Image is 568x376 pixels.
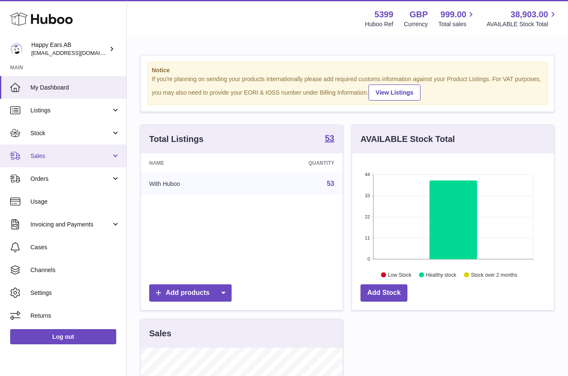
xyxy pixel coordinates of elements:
[440,9,466,20] span: 999.00
[152,75,543,101] div: If you're planning on sending your products internationally please add required customs informati...
[152,66,543,74] strong: Notice
[30,175,111,183] span: Orders
[30,243,120,251] span: Cases
[365,172,370,177] text: 44
[365,20,393,28] div: Huboo Ref
[426,272,457,278] text: Healthy stock
[365,214,370,219] text: 22
[31,41,107,57] div: Happy Ears AB
[149,328,171,339] h3: Sales
[149,284,232,302] a: Add products
[404,20,428,28] div: Currency
[30,152,111,160] span: Sales
[10,329,116,344] a: Log out
[247,153,343,173] th: Quantity
[511,9,548,20] span: 38,903.00
[149,134,204,145] h3: Total Listings
[141,173,247,195] td: With Huboo
[30,129,111,137] span: Stock
[141,153,247,173] th: Name
[31,49,124,56] span: [EMAIL_ADDRESS][DOMAIN_NAME]
[30,106,111,114] span: Listings
[30,84,120,92] span: My Dashboard
[327,180,334,187] a: 53
[325,134,334,144] a: 53
[486,9,558,28] a: 38,903.00 AVAILABLE Stock Total
[30,312,120,320] span: Returns
[30,289,120,297] span: Settings
[325,134,334,142] strong: 53
[10,43,23,55] img: 3pl@happyearsearplugs.com
[471,272,517,278] text: Stock over 2 months
[360,284,407,302] a: Add Stock
[367,256,370,262] text: 0
[360,134,455,145] h3: AVAILABLE Stock Total
[438,9,476,28] a: 999.00 Total sales
[410,9,428,20] strong: GBP
[365,235,370,240] text: 11
[30,198,120,206] span: Usage
[365,193,370,198] text: 33
[369,84,421,101] a: View Listings
[30,221,111,229] span: Invoicing and Payments
[438,20,476,28] span: Total sales
[486,20,558,28] span: AVAILABLE Stock Total
[374,9,393,20] strong: 5399
[388,272,412,278] text: Low Stock
[30,266,120,274] span: Channels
